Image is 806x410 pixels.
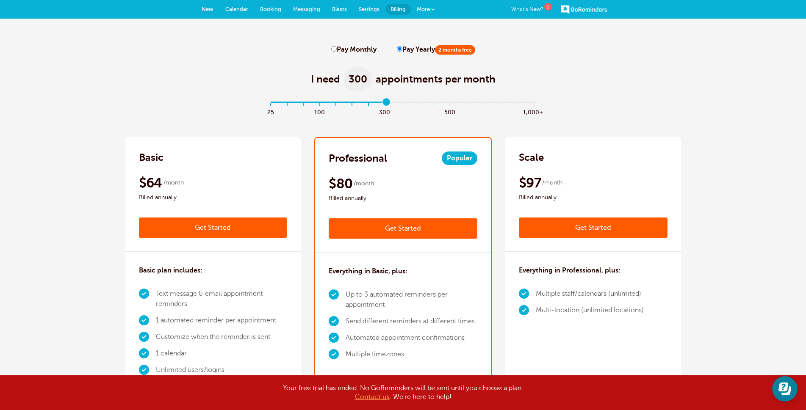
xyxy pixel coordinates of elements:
span: appointments per month [376,72,496,86]
div: Your free trial has ended. No GoReminders will be sent until you choose a plan. . We're here to h... [191,384,615,402]
a: Get Started [329,218,477,239]
span: Popular [442,151,477,165]
li: Text message & email appointment reminders [156,286,288,312]
span: 100 [311,107,327,116]
h3: Basic plan includes: [139,265,202,275]
h3: Everything in Basic, plus: [329,266,407,276]
span: 2 months free [435,45,475,55]
span: 1,000+ [523,107,543,116]
a: Billing [385,4,411,15]
input: Pay Yearly2 months free [397,46,402,52]
span: 300 [343,67,372,91]
div: 1 [544,3,552,11]
label: Pay Yearly [397,46,475,54]
li: Multi-location (unlimited locations) [536,302,644,319]
span: Calendar [225,6,248,12]
span: Billed annually [139,193,288,203]
li: Automated appointment confirmations [346,330,477,346]
span: $64 [139,174,162,191]
input: Pay Monthly [331,46,337,52]
span: New [202,6,213,12]
li: 1 calendar [156,345,288,362]
li: Send different reminders at different times [346,313,477,330]
span: 500 [442,107,458,116]
span: $80 [329,175,352,192]
span: Messaging [293,6,320,12]
iframe: Resource center [772,376,798,402]
h3: Everything in Professional, plus: [519,265,620,275]
li: 1 automated reminder per appointment [156,312,288,329]
span: Billed annually [329,193,477,204]
span: 25 [263,107,279,116]
a: What's New? [511,3,552,17]
span: Billed annually [519,193,668,203]
span: Blasts [332,6,347,12]
span: Settings [359,6,379,12]
span: /month [163,178,184,188]
li: Multiple timezones [346,346,477,363]
a: Get Started [519,217,668,238]
span: $97 [519,174,541,191]
span: /month [354,179,374,189]
li: Unlimited users/logins [156,362,288,378]
h2: Scale [519,151,544,164]
a: Contact us [355,393,390,401]
span: More [417,6,430,12]
label: Pay Monthly [331,46,377,54]
h2: Professional [329,151,387,165]
span: Booking [260,6,281,12]
li: Multiple staff/calendars (unlimited) [536,286,644,302]
span: Billing [391,6,406,12]
a: Get Started [139,217,288,238]
li: Customize when the reminder is sent [156,329,288,345]
span: I need [311,72,340,86]
span: /month [542,178,562,188]
li: Up to 3 automated reminders per appointment [346,286,477,313]
span: 300 [377,107,393,116]
h2: Basic [139,151,163,164]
